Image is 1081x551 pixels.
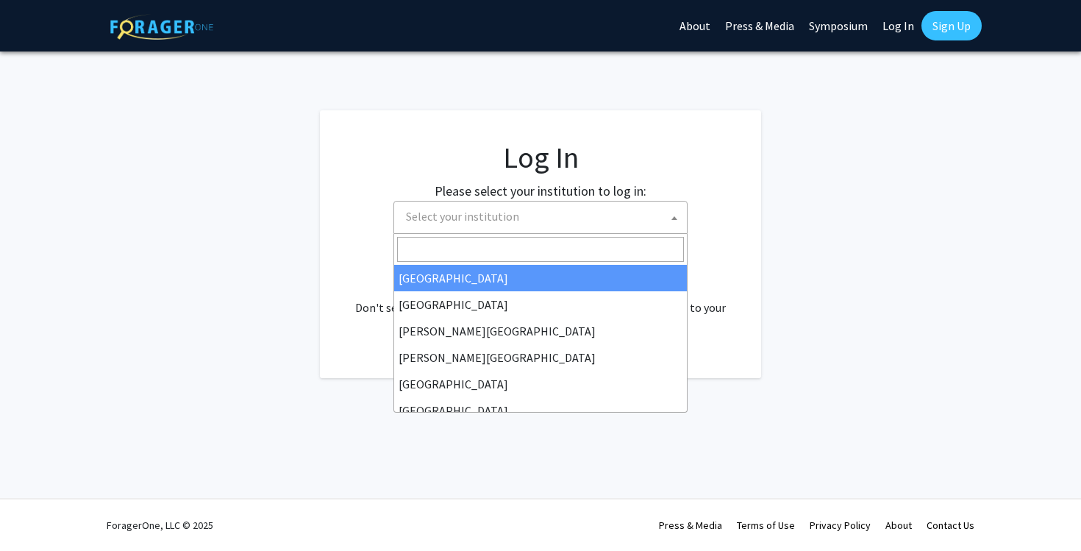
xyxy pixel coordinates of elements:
[394,344,687,371] li: [PERSON_NAME][GEOGRAPHIC_DATA]
[393,201,688,234] span: Select your institution
[885,519,912,532] a: About
[394,397,687,424] li: [GEOGRAPHIC_DATA]
[107,500,213,551] div: ForagerOne, LLC © 2025
[927,519,974,532] a: Contact Us
[394,265,687,291] li: [GEOGRAPHIC_DATA]
[11,485,63,540] iframe: Chat
[435,181,646,201] label: Please select your institution to log in:
[810,519,871,532] a: Privacy Policy
[110,14,213,40] img: ForagerOne Logo
[921,11,982,40] a: Sign Up
[394,318,687,344] li: [PERSON_NAME][GEOGRAPHIC_DATA]
[394,371,687,397] li: [GEOGRAPHIC_DATA]
[400,202,687,232] span: Select your institution
[659,519,722,532] a: Press & Media
[737,519,795,532] a: Terms of Use
[406,209,519,224] span: Select your institution
[397,237,684,262] input: Search
[349,263,732,334] div: No account? . Don't see your institution? about bringing ForagerOne to your institution.
[349,140,732,175] h1: Log In
[394,291,687,318] li: [GEOGRAPHIC_DATA]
